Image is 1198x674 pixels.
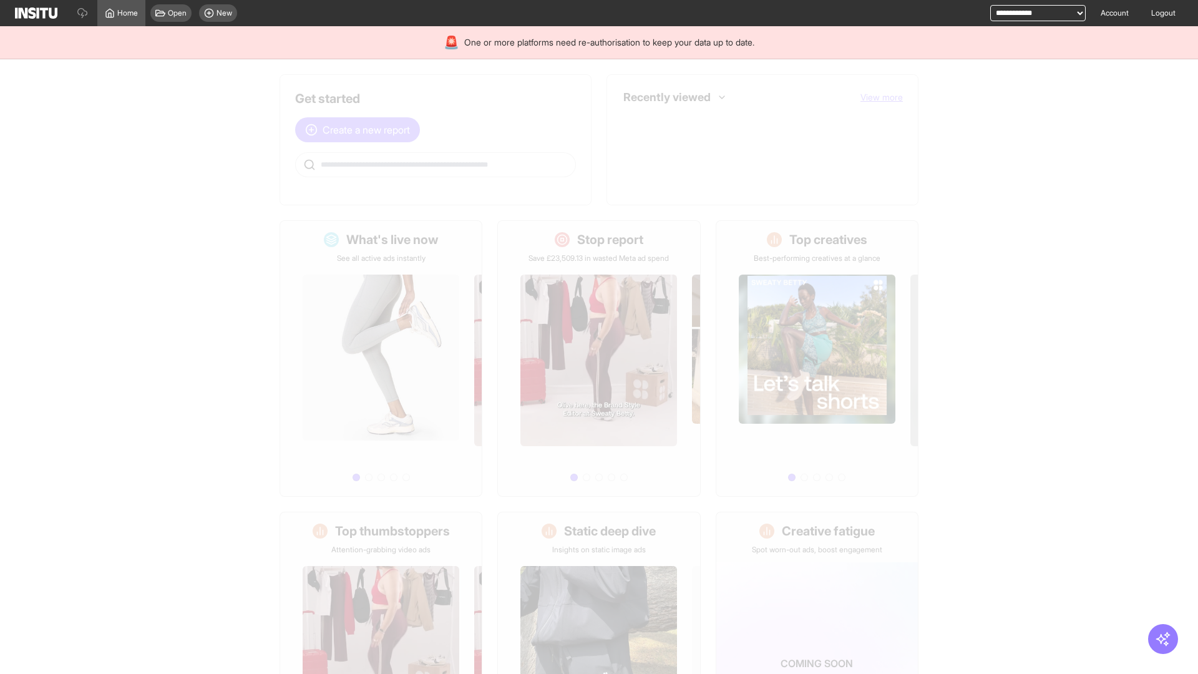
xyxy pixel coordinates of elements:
span: New [217,8,232,18]
div: 🚨 [444,34,459,51]
span: One or more platforms need re-authorisation to keep your data up to date. [464,36,754,49]
span: Home [117,8,138,18]
img: Logo [15,7,57,19]
span: Open [168,8,187,18]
